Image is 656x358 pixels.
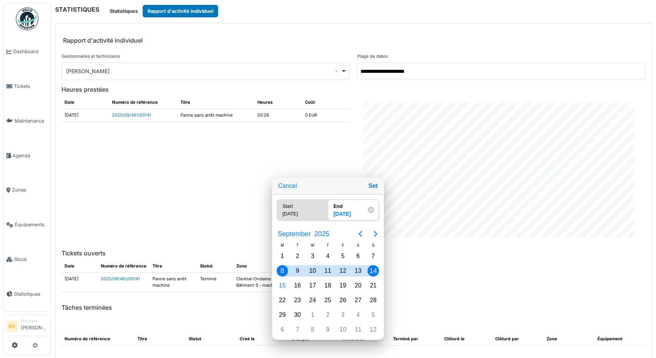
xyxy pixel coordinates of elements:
div: T [320,242,335,249]
div: Tuesday, September 23, 2025 [292,295,303,306]
div: Sunday, September 14, 2025 [368,265,379,277]
div: End [331,200,369,210]
div: [DATE] [280,210,318,221]
div: Sunday, September 7, 2025 [368,250,379,262]
div: Saturday, September 20, 2025 [353,280,364,291]
div: Friday, September 5, 2025 [337,250,349,262]
div: Thursday, October 9, 2025 [322,324,333,335]
div: Friday, October 3, 2025 [337,309,349,321]
span: 2025 [313,227,331,241]
div: Start [280,200,318,210]
div: Friday, October 10, 2025 [337,324,349,335]
div: Wednesday, October 8, 2025 [307,324,318,335]
div: Saturday, October 4, 2025 [353,309,364,321]
div: S [351,242,366,249]
span: September [276,227,313,241]
div: Friday, September 12, 2025 [337,265,349,277]
div: Wednesday, October 1, 2025 [307,309,318,321]
button: Set [365,179,381,193]
div: Saturday, September 13, 2025 [353,265,364,277]
div: Today, Monday, September 15, 2025 [277,280,288,291]
div: Tuesday, September 2, 2025 [292,250,303,262]
div: Sunday, October 5, 2025 [368,309,379,321]
div: Saturday, September 27, 2025 [353,295,364,306]
div: Tuesday, October 7, 2025 [292,324,303,335]
div: Saturday, September 6, 2025 [353,250,364,262]
div: S [366,242,381,249]
div: F [336,242,351,249]
button: Next page [368,226,383,241]
div: T [290,242,305,249]
div: Sunday, October 12, 2025 [368,324,379,335]
div: Saturday, October 11, 2025 [353,324,364,335]
div: Sunday, September 21, 2025 [368,280,379,291]
button: September2025 [273,227,334,241]
div: Tuesday, September 30, 2025 [292,309,303,321]
div: Wednesday, September 3, 2025 [307,250,318,262]
div: Monday, October 6, 2025 [277,324,288,335]
div: Thursday, October 2, 2025 [322,309,333,321]
div: M [275,242,290,249]
div: Friday, September 26, 2025 [337,295,349,306]
div: [DATE] [331,210,369,221]
div: Monday, September 22, 2025 [277,295,288,306]
div: Wednesday, September 24, 2025 [307,295,318,306]
div: Wednesday, September 10, 2025 [307,265,318,277]
div: Sunday, September 28, 2025 [368,295,379,306]
div: Thursday, September 18, 2025 [322,280,333,291]
div: Monday, September 1, 2025 [277,250,288,262]
div: Thursday, September 4, 2025 [322,250,333,262]
div: Monday, September 8, 2025 [277,265,288,277]
div: W [305,242,320,249]
div: Tuesday, September 16, 2025 [292,280,303,291]
div: Monday, September 29, 2025 [277,309,288,321]
div: Thursday, September 11, 2025 [322,265,333,277]
div: Tuesday, September 9, 2025 [292,265,303,277]
div: Wednesday, September 17, 2025 [307,280,318,291]
button: Previous page [353,226,368,241]
button: Cancel [275,179,300,193]
div: Friday, September 19, 2025 [337,280,349,291]
div: Thursday, September 25, 2025 [322,295,333,306]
